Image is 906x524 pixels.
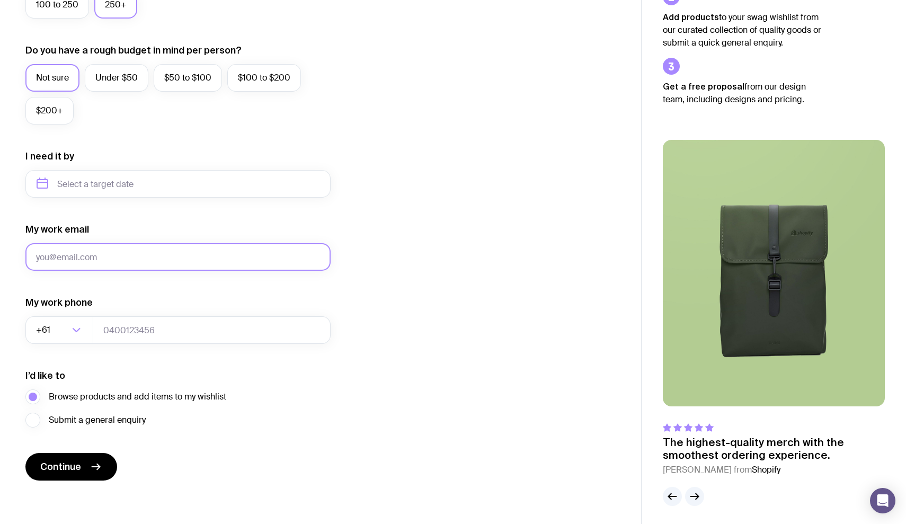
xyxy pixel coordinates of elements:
[752,464,780,475] span: Shopify
[25,170,331,198] input: Select a target date
[52,316,69,344] input: Search for option
[25,44,242,57] label: Do you have a rough budget in mind per person?
[663,11,822,49] p: to your swag wishlist from our curated collection of quality goods or submit a quick general enqu...
[25,316,93,344] div: Search for option
[154,64,222,92] label: $50 to $100
[25,223,89,236] label: My work email
[25,243,331,271] input: you@email.com
[663,80,822,106] p: from our design team, including designs and pricing.
[85,64,148,92] label: Under $50
[663,436,885,461] p: The highest-quality merch with the smoothest ordering experience.
[25,296,93,309] label: My work phone
[663,464,885,476] cite: [PERSON_NAME] from
[25,150,74,163] label: I need it by
[663,12,719,22] strong: Add products
[40,460,81,473] span: Continue
[49,390,226,403] span: Browse products and add items to my wishlist
[49,414,146,427] span: Submit a general enquiry
[93,316,331,344] input: 0400123456
[870,488,895,513] div: Open Intercom Messenger
[663,82,744,91] strong: Get a free proposal
[25,369,65,382] label: I’d like to
[25,97,74,125] label: $200+
[25,64,79,92] label: Not sure
[227,64,301,92] label: $100 to $200
[25,453,117,481] button: Continue
[36,316,52,344] span: +61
